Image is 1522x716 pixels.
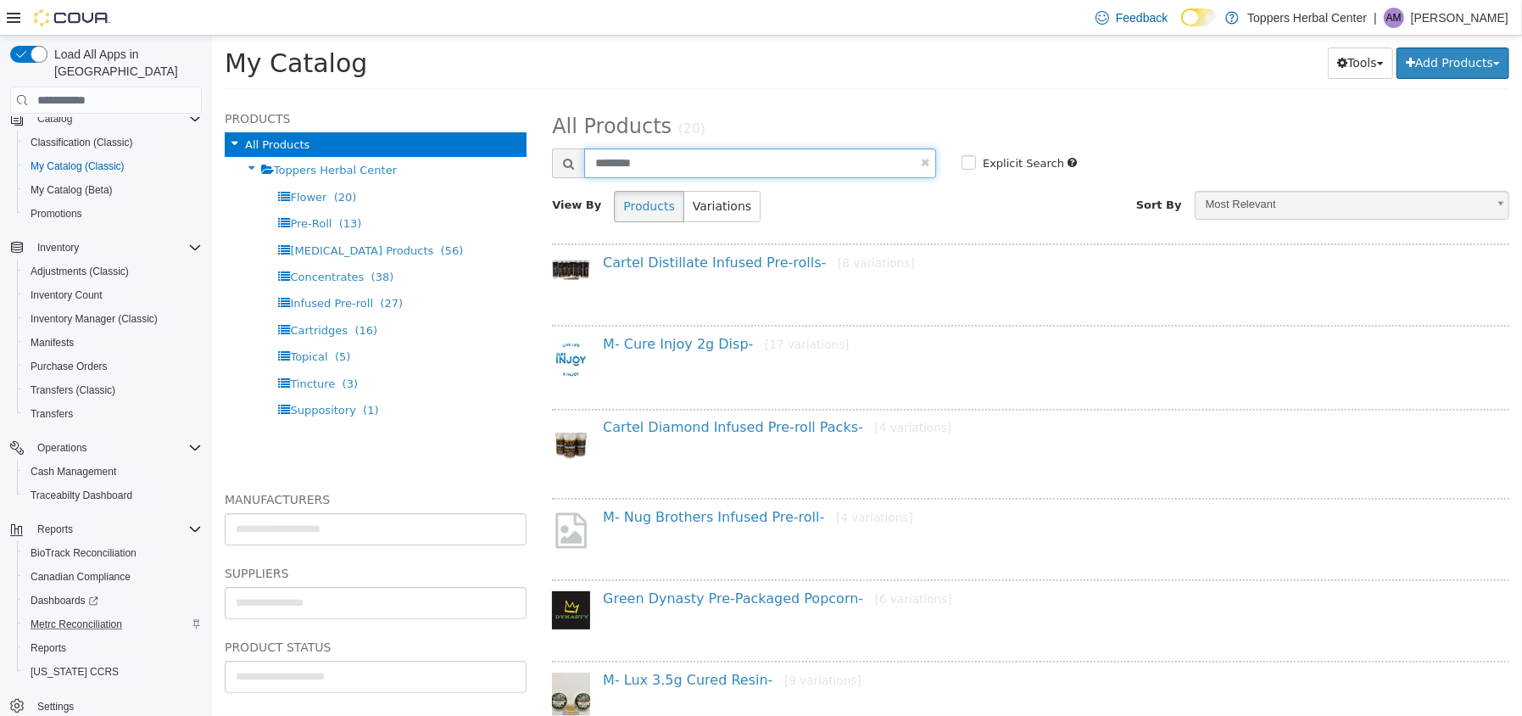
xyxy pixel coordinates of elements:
[13,454,315,474] h5: Manufacturers
[391,219,703,235] a: Cartel Distillate Infused Pre-rolls-[8 variations]
[229,209,252,221] span: (56)
[17,307,209,331] button: Inventory Manager (Classic)
[13,528,315,548] h5: Suppliers
[391,636,649,652] a: M- Lux 3.5g Cured Resin-[9 variations]
[31,336,74,350] span: Manifests
[17,484,209,507] button: Traceabilty Dashboard
[31,383,115,397] span: Transfers (Classic)
[402,155,471,187] button: Products
[131,342,146,355] span: (3)
[31,159,125,173] span: My Catalog (Classic)
[78,155,114,168] span: Flower
[31,594,98,607] span: Dashboards
[24,543,202,563] span: BioTrack Reconciliation
[391,473,701,489] a: M- Nug Brothers Infused Pre-roll-[4 variations]
[31,489,132,502] span: Traceabilty Dashboard
[17,541,209,565] button: BioTrack Reconciliation
[78,342,123,355] span: Tincture
[24,132,202,153] span: Classification (Classic)
[24,590,105,611] a: Dashboards
[31,438,202,458] span: Operations
[663,385,740,399] small: [4 variations]
[31,360,108,373] span: Purchase Orders
[3,517,209,541] button: Reports
[471,155,549,187] button: Variations
[122,155,145,168] span: (20)
[37,241,79,255] span: Inventory
[17,613,209,636] button: Metrc Reconciliation
[24,567,202,587] span: Canadian Compliance
[340,79,460,103] span: All Products
[33,103,98,115] span: All Products
[663,557,740,570] small: [6 variations]
[24,180,120,200] a: My Catalog (Beta)
[17,178,209,202] button: My Catalog (Beta)
[17,355,209,378] button: Purchase Orders
[24,543,143,563] a: BioTrack Reconciliation
[24,356,202,377] span: Purchase Orders
[24,485,139,506] a: Traceabilty Dashboard
[1181,8,1217,26] input: Dark Mode
[142,288,165,301] span: (16)
[168,261,191,274] span: (27)
[37,523,73,536] span: Reports
[17,154,209,178] button: My Catalog (Classic)
[17,283,209,307] button: Inventory Count
[31,665,119,679] span: [US_STATE] CCRS
[924,163,970,176] span: Sort By
[24,156,202,176] span: My Catalog (Classic)
[24,285,202,305] span: Inventory Count
[24,132,140,153] a: Classification (Classic)
[78,368,143,381] span: Suppository
[24,590,202,611] span: Dashboards
[24,614,202,635] span: Metrc Reconciliation
[24,356,114,377] a: Purchase Orders
[24,204,89,224] a: Promotions
[31,519,202,540] span: Reports
[17,660,209,684] button: [US_STATE] CCRS
[17,202,209,226] button: Promotions
[553,302,637,316] small: [17 variations]
[31,265,129,278] span: Adjustments (Classic)
[37,441,87,455] span: Operations
[47,46,202,80] span: Load All Apps in [GEOGRAPHIC_DATA]
[572,638,649,652] small: [9 variations]
[24,638,73,658] a: Reports
[1384,8,1404,28] div: Audrey Murphy
[24,333,202,353] span: Manifests
[31,136,133,149] span: Classification (Classic)
[17,260,209,283] button: Adjustments (Classic)
[340,384,378,435] img: 150
[24,461,123,482] a: Cash Management
[1374,8,1377,28] p: |
[1185,12,1297,43] button: Add Products
[24,261,202,282] span: Adjustments (Classic)
[78,261,161,274] span: Infused Pre-roll
[31,519,80,540] button: Reports
[340,556,378,594] img: 150
[24,156,131,176] a: My Catalog (Classic)
[984,156,1274,182] span: Most Relevant
[78,315,115,327] span: Topical
[24,285,109,305] a: Inventory Count
[31,238,86,258] button: Inventory
[78,182,120,194] span: Pre-Roll
[24,404,80,424] a: Transfers
[340,220,378,249] img: 150
[31,546,137,560] span: BioTrack Reconciliation
[31,618,122,631] span: Metrc Reconciliation
[31,288,103,302] span: Inventory Count
[13,601,315,622] h5: Product Status
[62,128,185,141] span: Toppers Herbal Center
[31,438,94,458] button: Operations
[31,183,113,197] span: My Catalog (Beta)
[624,475,701,489] small: [4 variations]
[24,309,202,329] span: Inventory Manager (Classic)
[31,109,202,129] span: Catalog
[24,614,129,635] a: Metrc Reconciliation
[3,436,209,460] button: Operations
[24,662,125,682] a: [US_STATE] CCRS
[17,460,209,484] button: Cash Management
[13,675,315,696] h5: Product Details
[123,315,138,327] span: (5)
